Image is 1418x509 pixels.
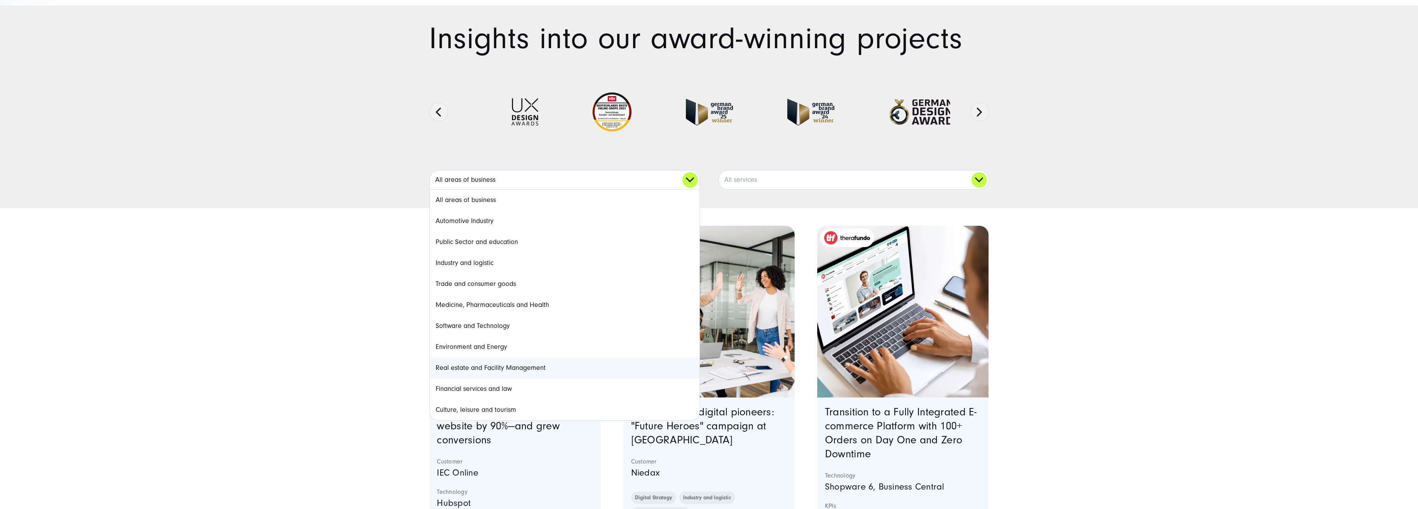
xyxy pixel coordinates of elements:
a: Why IEC online shrank their website by 90%—and grew conversions [437,406,564,446]
img: therafundo_10-2024_logo_2c [824,231,870,244]
a: Digital Strategy [631,492,676,504]
p: Shopware 6, Business Central [825,479,981,494]
a: Employees as digital pioneers: "Future Heroes" campaign at [GEOGRAPHIC_DATA] [631,406,774,446]
a: Automotive Industry [430,211,699,232]
img: Deutschlands beste Online Shops 2023 - boesner - Kunde - SUNZINET [593,92,631,131]
a: Culture, leisure and tourism [430,399,699,420]
img: German-Brand-Award - fullservice digital agentur SUNZINET [787,99,834,126]
a: Featured image: a group of colleagues in a modern office environment celebrating a success. One m... [623,226,795,397]
a: Transition to a Fully Integrated E-commerce Platform with 100+ Orders on Day One and Zero Downtime [825,406,977,460]
a: Software and Technology [430,316,699,336]
a: All areas of business [430,190,699,211]
a: Industry and logistic [430,253,699,274]
strong: Technology [437,488,593,496]
button: Next [970,103,989,121]
a: All areas of business [430,171,699,189]
a: Featured image: - Read full post: therafundo – A Seamless Transition to a Fully Integrated E-comm... [817,226,989,397]
img: German-Design-Award - fullservice digital agentur SUNZINET [889,99,953,126]
a: Trade and consumer goods [430,274,699,295]
a: Financial services and law [430,378,699,399]
a: Real estate and Facility Management [430,357,699,378]
strong: Technology [825,472,981,479]
button: Previous [429,103,448,121]
h1: Insights into our award-winning projects [429,24,989,54]
a: Industry and logistic [679,492,735,504]
a: All services [719,171,989,189]
a: Environment and Energy [430,336,699,357]
img: a group of colleagues in a modern office environment celebrating a success. One man is giving a h... [623,226,795,397]
img: UX-Design-Awards - fullservice digital agentur SUNZINET [511,98,538,126]
p: IEC Online [437,465,593,480]
strong: Customer [631,458,787,465]
a: Medicine, Pharmaceuticals and Health [430,295,699,316]
strong: Customer [437,458,593,465]
img: German Brand Award winner 2025 - Full Service Digital Agentur SUNZINET [686,99,733,126]
p: Niedax [631,465,787,480]
a: Public Sector and education [430,232,699,253]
